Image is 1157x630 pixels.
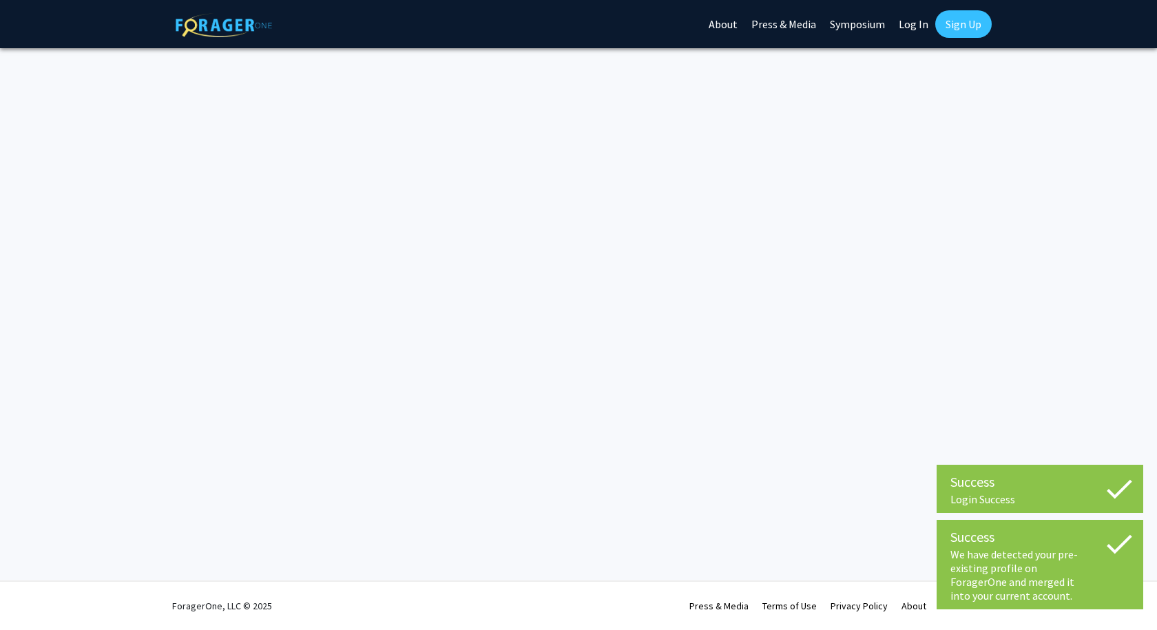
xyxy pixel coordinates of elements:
a: About [901,600,926,612]
div: We have detected your pre-existing profile on ForagerOne and merged it into your current account. [950,547,1129,602]
div: ForagerOne, LLC © 2025 [172,582,272,630]
a: Terms of Use [762,600,817,612]
div: Success [950,472,1129,492]
a: Privacy Policy [831,600,888,612]
a: Sign Up [935,10,992,38]
img: ForagerOne Logo [176,13,272,37]
div: Login Success [950,492,1129,506]
div: Success [950,527,1129,547]
a: Press & Media [689,600,749,612]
